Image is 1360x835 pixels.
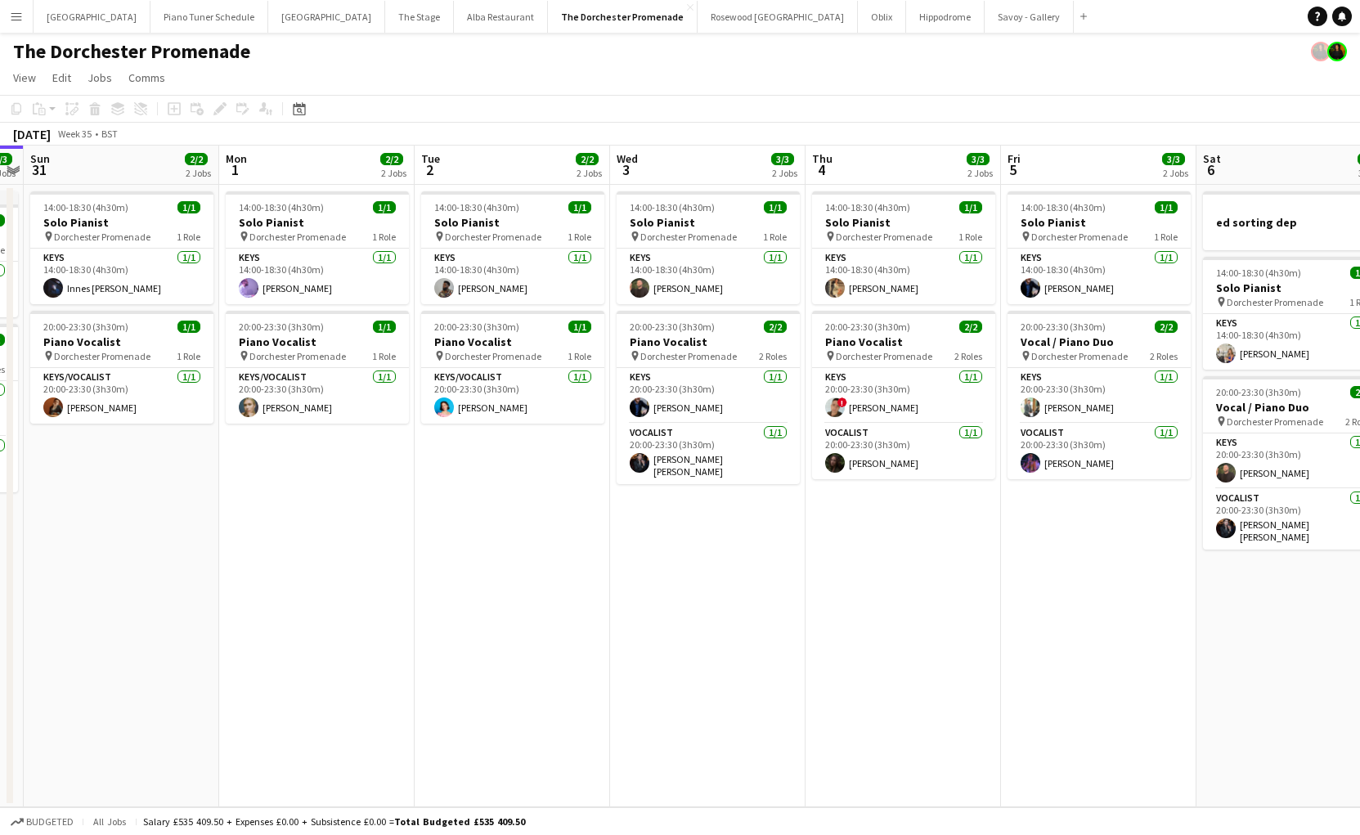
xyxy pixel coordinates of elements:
span: Mon [226,151,247,166]
app-card-role: Vocalist1/120:00-23:30 (3h30m)[PERSON_NAME] [812,424,995,479]
app-card-role: Keys1/120:00-23:30 (3h30m)[PERSON_NAME] [617,368,800,424]
app-job-card: 20:00-23:30 (3h30m)1/1Piano Vocalist Dorchester Promenade1 RoleKeys/Vocalist1/120:00-23:30 (3h30m... [30,311,213,424]
span: 6 [1201,160,1221,179]
div: 2 Jobs [1163,167,1188,179]
div: [DATE] [13,126,51,142]
button: Piano Tuner Schedule [150,1,268,33]
span: Dorchester Promenade [640,350,737,362]
button: Alba Restaurant [454,1,548,33]
span: 2/2 [1155,321,1178,333]
span: Dorchester Promenade [249,231,346,243]
span: 2 Roles [1150,350,1178,362]
span: 2 Roles [954,350,982,362]
span: 4 [810,160,833,179]
a: Comms [122,67,172,88]
span: 20:00-23:30 (3h30m) [1216,386,1301,398]
span: Dorchester Promenade [445,350,541,362]
span: 14:00-18:30 (4h30m) [43,201,128,213]
span: Dorchester Promenade [836,231,932,243]
span: 1 Role [1154,231,1178,243]
span: Sat [1203,151,1221,166]
span: 1 Role [372,231,396,243]
app-card-role: Keys/Vocalist1/120:00-23:30 (3h30m)[PERSON_NAME] [421,368,604,424]
span: 3/3 [771,153,794,165]
button: Budgeted [8,813,76,831]
span: 1/1 [764,201,787,213]
span: 1 Role [568,231,591,243]
span: 1 [223,160,247,179]
span: Dorchester Promenade [640,231,737,243]
span: 20:00-23:30 (3h30m) [239,321,324,333]
app-user-avatar: Celine Amara [1327,42,1347,61]
h3: Piano Vocalist [812,334,995,349]
span: 2/2 [380,153,403,165]
app-card-role: Keys1/114:00-18:30 (4h30m)[PERSON_NAME] [1008,249,1191,304]
app-job-card: 20:00-23:30 (3h30m)2/2Piano Vocalist Dorchester Promenade2 RolesKeys1/120:00-23:30 (3h30m)![PERSO... [812,311,995,479]
app-card-role: Keys1/114:00-18:30 (4h30m)[PERSON_NAME] [226,249,409,304]
app-card-role: Keys1/114:00-18:30 (4h30m)[PERSON_NAME] [812,249,995,304]
span: Dorchester Promenade [1227,415,1323,428]
div: 20:00-23:30 (3h30m)2/2Vocal / Piano Duo Dorchester Promenade2 RolesKeys1/120:00-23:30 (3h30m)[PER... [1008,311,1191,479]
app-user-avatar: Celine Amara [1311,42,1331,61]
span: ! [837,397,847,407]
div: BST [101,128,118,140]
div: 2 Jobs [772,167,797,179]
a: Edit [46,67,78,88]
span: Total Budgeted £535 409.50 [394,815,525,828]
app-job-card: 14:00-18:30 (4h30m)1/1Solo Pianist Dorchester Promenade1 RoleKeys1/114:00-18:30 (4h30m)[PERSON_NAME] [812,191,995,304]
div: 14:00-18:30 (4h30m)1/1Solo Pianist Dorchester Promenade1 RoleKeys1/114:00-18:30 (4h30m)[PERSON_NAME] [421,191,604,304]
span: 2/2 [959,321,982,333]
span: View [13,70,36,85]
span: 14:00-18:30 (4h30m) [825,201,910,213]
span: Dorchester Promenade [836,350,932,362]
span: 14:00-18:30 (4h30m) [239,201,324,213]
span: 2/2 [764,321,787,333]
span: 2/2 [185,153,208,165]
span: 1/1 [1155,201,1178,213]
span: 2 Roles [759,350,787,362]
span: 1/1 [373,321,396,333]
app-card-role: Keys/Vocalist1/120:00-23:30 (3h30m)[PERSON_NAME] [226,368,409,424]
app-job-card: 14:00-18:30 (4h30m)1/1Solo Pianist Dorchester Promenade1 RoleKeys1/114:00-18:30 (4h30m)[PERSON_NAME] [226,191,409,304]
h3: Piano Vocalist [617,334,800,349]
span: 3/3 [1162,153,1185,165]
span: Week 35 [54,128,95,140]
button: Hippodrome [906,1,985,33]
button: The Dorchester Promenade [548,1,698,33]
span: Thu [812,151,833,166]
app-card-role: Keys1/120:00-23:30 (3h30m)[PERSON_NAME] [1008,368,1191,424]
div: 14:00-18:30 (4h30m)1/1Solo Pianist Dorchester Promenade1 RoleKeys1/114:00-18:30 (4h30m)Innes [PER... [30,191,213,304]
div: Salary £535 409.50 + Expenses £0.00 + Subsistence £0.00 = [143,815,525,828]
h3: Piano Vocalist [226,334,409,349]
span: Jobs [88,70,112,85]
span: 20:00-23:30 (3h30m) [825,321,910,333]
span: Wed [617,151,638,166]
button: [GEOGRAPHIC_DATA] [268,1,385,33]
app-card-role: Keys1/120:00-23:30 (3h30m)![PERSON_NAME] [812,368,995,424]
span: 1 Role [958,231,982,243]
span: 3/3 [967,153,990,165]
span: 20:00-23:30 (3h30m) [1021,321,1106,333]
span: 1 Role [177,350,200,362]
button: Rosewood [GEOGRAPHIC_DATA] [698,1,858,33]
app-job-card: 20:00-23:30 (3h30m)1/1Piano Vocalist Dorchester Promenade1 RoleKeys/Vocalist1/120:00-23:30 (3h30m... [226,311,409,424]
span: 14:00-18:30 (4h30m) [1021,201,1106,213]
span: Budgeted [26,816,74,828]
span: Fri [1008,151,1021,166]
span: 20:00-23:30 (3h30m) [434,321,519,333]
h3: Solo Pianist [30,215,213,230]
app-card-role: Keys/Vocalist1/120:00-23:30 (3h30m)[PERSON_NAME] [30,368,213,424]
span: 2/2 [576,153,599,165]
span: 1/1 [177,321,200,333]
span: 1 Role [372,350,396,362]
span: Dorchester Promenade [54,350,150,362]
h3: Piano Vocalist [30,334,213,349]
span: 14:00-18:30 (4h30m) [434,201,519,213]
h3: Piano Vocalist [421,334,604,349]
div: 14:00-18:30 (4h30m)1/1Solo Pianist Dorchester Promenade1 RoleKeys1/114:00-18:30 (4h30m)[PERSON_NAME] [617,191,800,304]
span: 1 Role [177,231,200,243]
span: 1/1 [177,201,200,213]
